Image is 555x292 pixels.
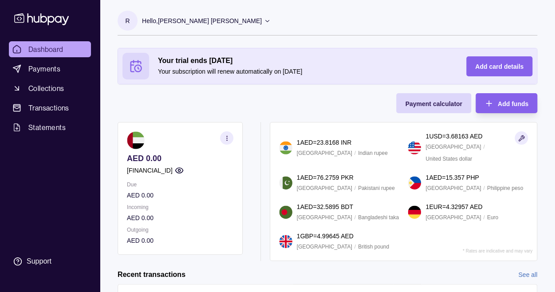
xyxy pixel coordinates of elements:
[297,138,351,147] p: 1 AED = 23.8168 INR
[425,131,482,141] p: 1 USD = 3.68163 AED
[158,56,449,66] h2: Your trial ends [DATE]
[279,205,292,219] img: bd
[279,176,292,189] img: pk
[463,249,532,253] p: * Rates are indicative and may vary
[27,256,51,266] div: Support
[518,270,537,280] a: See all
[466,56,532,76] button: Add card details
[9,252,91,271] a: Support
[425,173,479,182] p: 1 AED = 15.357 PHP
[127,225,233,235] p: Outgoing
[354,242,356,252] p: /
[279,235,292,248] img: gb
[9,119,91,135] a: Statements
[297,231,354,241] p: 1 GBP = 4.99645 AED
[408,141,421,154] img: us
[127,154,233,163] p: AED 0.00
[475,63,524,70] span: Add card details
[358,242,389,252] p: British pound
[483,142,484,152] p: /
[297,173,354,182] p: 1 AED = 76.2759 PKR
[358,148,388,158] p: Indian rupee
[9,80,91,96] a: Collections
[425,213,481,222] p: [GEOGRAPHIC_DATA]
[28,103,69,113] span: Transactions
[396,93,471,113] button: Payment calculator
[142,16,262,26] p: Hello, [PERSON_NAME] [PERSON_NAME]
[354,183,356,193] p: /
[483,213,484,222] p: /
[354,213,356,222] p: /
[158,67,449,76] p: Your subscription will renew automatically on [DATE]
[297,148,352,158] p: [GEOGRAPHIC_DATA]
[425,142,481,152] p: [GEOGRAPHIC_DATA]
[354,148,356,158] p: /
[9,61,91,77] a: Payments
[9,41,91,57] a: Dashboard
[297,242,352,252] p: [GEOGRAPHIC_DATA]
[487,213,498,222] p: Euro
[405,100,462,107] span: Payment calculator
[28,83,64,94] span: Collections
[498,100,528,107] span: Add funds
[125,16,130,26] p: R
[408,176,421,189] img: ph
[279,141,292,154] img: in
[28,44,63,55] span: Dashboard
[425,183,481,193] p: [GEOGRAPHIC_DATA]
[487,183,523,193] p: Philippine peso
[358,183,395,193] p: Pakistani rupee
[297,213,352,222] p: [GEOGRAPHIC_DATA]
[28,122,66,133] span: Statements
[127,166,173,175] p: [FINANCIAL_ID]
[118,270,185,280] h2: Recent transactions
[483,183,484,193] p: /
[408,205,421,219] img: de
[297,202,353,212] p: 1 AED = 32.5895 BDT
[358,213,399,222] p: Bangladeshi taka
[127,213,233,223] p: AED 0.00
[9,100,91,116] a: Transactions
[127,180,233,189] p: Due
[127,190,233,200] p: AED 0.00
[28,63,60,74] span: Payments
[127,131,145,149] img: ae
[425,154,472,164] p: United States dollar
[297,183,352,193] p: [GEOGRAPHIC_DATA]
[127,202,233,212] p: Incoming
[127,236,233,245] p: AED 0.00
[476,93,537,113] button: Add funds
[425,202,482,212] p: 1 EUR = 4.32957 AED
